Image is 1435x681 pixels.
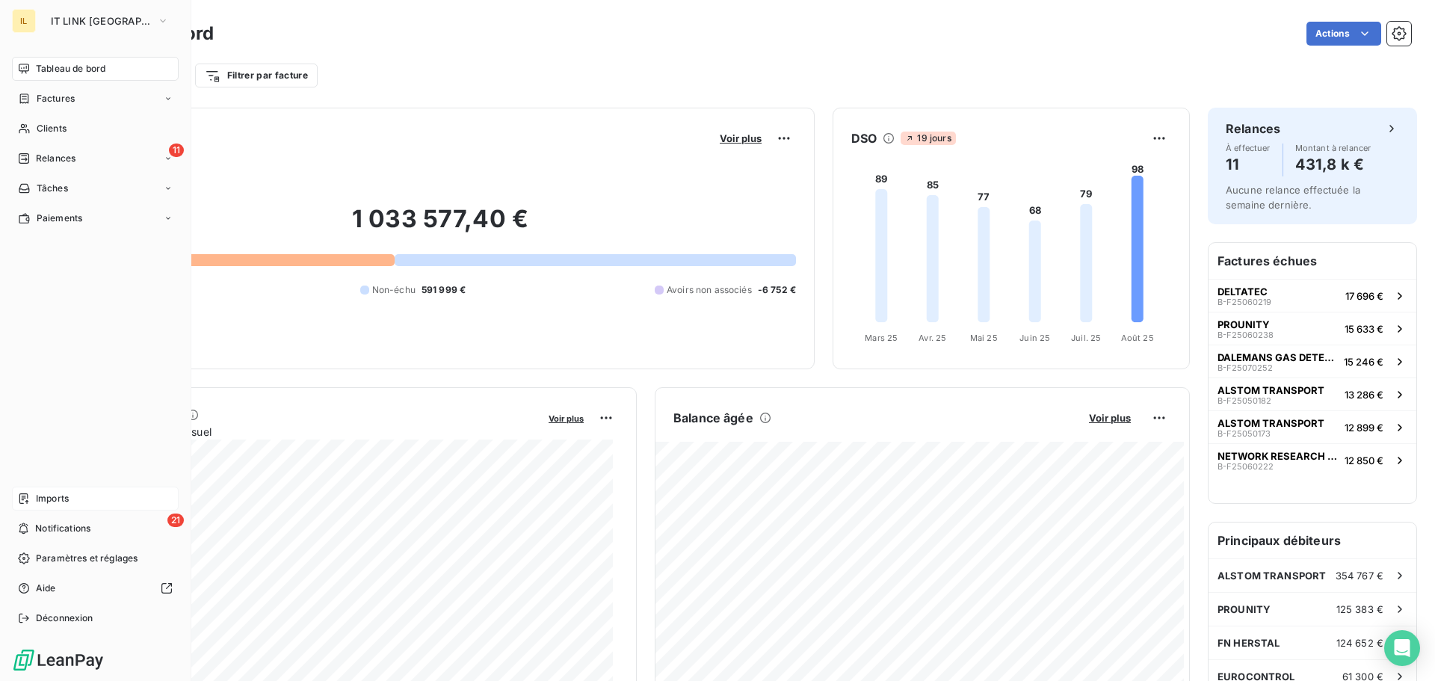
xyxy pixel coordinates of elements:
h6: DSO [851,129,877,147]
span: Tâches [37,182,68,195]
span: Aucune relance effectuée la semaine dernière. [1226,184,1360,211]
div: IL [12,9,36,33]
span: Voir plus [549,413,584,424]
button: PROUNITYB-F2506023815 633 € [1209,312,1416,345]
span: 15 633 € [1345,323,1383,335]
span: NETWORK RESEARCH [GEOGRAPHIC_DATA] [1218,450,1339,462]
span: Voir plus [720,132,762,144]
span: 124 652 € [1336,637,1383,649]
span: 12 850 € [1345,454,1383,466]
a: Tâches [12,176,179,200]
span: -6 752 € [758,283,796,297]
span: Non-échu [372,283,416,297]
button: Filtrer par facture [195,64,318,87]
span: Imports [36,492,69,505]
a: Paramètres et réglages [12,546,179,570]
span: Clients [37,122,67,135]
button: NETWORK RESEARCH [GEOGRAPHIC_DATA]B-F2506022212 850 € [1209,443,1416,476]
a: Paiements [12,206,179,230]
button: DELTATECB-F2506021917 696 € [1209,279,1416,312]
h4: 11 [1226,152,1271,176]
span: B-F25060219 [1218,298,1271,306]
span: 591 999 € [422,283,466,297]
span: 13 286 € [1345,389,1383,401]
span: PROUNITY [1218,603,1271,615]
span: 17 696 € [1345,290,1383,302]
span: À effectuer [1226,144,1271,152]
span: Paramètres et réglages [36,552,138,565]
h4: 431,8 k € [1295,152,1371,176]
span: 11 [169,144,184,157]
span: Voir plus [1089,412,1131,424]
span: DALEMANS GAS DETECTION [1218,351,1338,363]
tspan: Juil. 25 [1071,333,1101,343]
span: Paiements [37,212,82,225]
a: Aide [12,576,179,600]
div: Open Intercom Messenger [1384,630,1420,666]
h6: Principaux débiteurs [1209,523,1416,558]
span: Déconnexion [36,611,93,625]
span: Notifications [35,522,90,535]
span: B-F25060238 [1218,330,1274,339]
span: 125 383 € [1336,603,1383,615]
h6: Balance âgée [673,409,753,427]
a: Clients [12,117,179,141]
span: B-F25050173 [1218,429,1271,438]
span: ALSTOM TRANSPORT [1218,384,1324,396]
span: Aide [36,582,56,595]
a: Tableau de bord [12,57,179,81]
button: Actions [1306,22,1381,46]
span: Montant à relancer [1295,144,1371,152]
span: DELTATEC [1218,286,1268,298]
button: Voir plus [1084,411,1135,425]
tspan: Juin 25 [1019,333,1050,343]
button: ALSTOM TRANSPORTB-F2505018213 286 € [1209,378,1416,410]
span: Chiffre d'affaires mensuel [84,424,538,440]
span: ALSTOM TRANSPORT [1218,570,1326,582]
tspan: Avr. 25 [919,333,946,343]
span: B-F25050182 [1218,396,1271,405]
a: Imports [12,487,179,511]
a: Factures [12,87,179,111]
span: 354 767 € [1336,570,1383,582]
tspan: Mars 25 [865,333,898,343]
h6: Relances [1226,120,1280,138]
span: Factures [37,92,75,105]
span: IT LINK [GEOGRAPHIC_DATA] [51,15,151,27]
span: 21 [167,514,184,527]
span: Tableau de bord [36,62,105,76]
span: Relances [36,152,75,165]
a: 11Relances [12,147,179,170]
button: DALEMANS GAS DETECTIONB-F2507025215 246 € [1209,345,1416,378]
span: FN HERSTAL [1218,637,1280,649]
img: Logo LeanPay [12,648,105,672]
h6: Factures échues [1209,243,1416,279]
button: Voir plus [715,132,766,145]
h2: 1 033 577,40 € [84,204,796,249]
span: 19 jours [901,132,955,145]
span: 12 899 € [1345,422,1383,434]
span: PROUNITY [1218,318,1270,330]
span: ALSTOM TRANSPORT [1218,417,1324,429]
tspan: Mai 25 [970,333,998,343]
button: ALSTOM TRANSPORTB-F2505017312 899 € [1209,410,1416,443]
button: Voir plus [544,411,588,425]
span: 15 246 € [1344,356,1383,368]
tspan: Août 25 [1121,333,1154,343]
span: Avoirs non associés [667,283,752,297]
span: B-F25060222 [1218,462,1274,471]
span: B-F25070252 [1218,363,1273,372]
